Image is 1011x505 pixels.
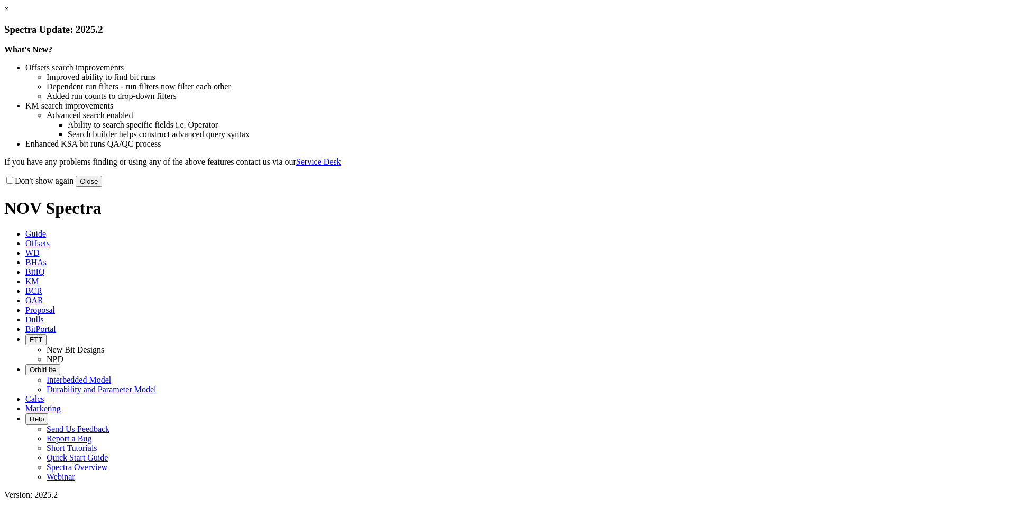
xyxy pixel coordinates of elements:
li: Ability to search specific fields i.e. Operator [68,120,1007,130]
a: × [4,4,9,13]
span: Guide [25,229,46,238]
span: BHAs [25,258,47,267]
span: OAR [25,296,43,305]
span: WD [25,248,40,257]
span: FTT [30,336,42,344]
span: BitIQ [25,267,44,276]
input: Don't show again [6,177,13,184]
strong: What's New? [4,45,52,54]
li: Search builder helps construct advanced query syntax [68,130,1007,139]
span: OrbitLite [30,366,56,374]
li: Enhanced KSA bit runs QA/QC process [25,139,1007,149]
div: Version: 2025.2 [4,490,1007,500]
p: If you have any problems finding or using any of the above features contact us via our [4,157,1007,167]
button: Close [76,176,102,187]
a: Report a Bug [47,434,91,443]
li: Advanced search enabled [47,111,1007,120]
a: Quick Start Guide [47,453,108,462]
a: New Bit Designs [47,345,104,354]
h3: Spectra Update: 2025.2 [4,24,1007,35]
a: Spectra Overview [47,463,107,472]
li: Offsets search improvements [25,63,1007,73]
a: Interbedded Model [47,375,111,384]
li: Dependent run filters - run filters now filter each other [47,82,1007,92]
a: Webinar [47,472,75,481]
a: Short Tutorials [47,444,97,453]
span: BitPortal [25,324,56,333]
span: KM [25,277,39,286]
h1: NOV Spectra [4,199,1007,218]
label: Don't show again [4,176,73,185]
a: Send Us Feedback [47,425,109,434]
li: KM search improvements [25,101,1007,111]
li: Improved ability to find bit runs [47,73,1007,82]
li: Added run counts to drop-down filters [47,92,1007,101]
span: Offsets [25,239,50,248]
span: Help [30,415,44,423]
span: Dulls [25,315,44,324]
a: Durability and Parameter Model [47,385,157,394]
span: Marketing [25,404,61,413]
span: BCR [25,286,42,295]
a: NPD [47,355,63,364]
span: Calcs [25,394,44,403]
span: Proposal [25,305,55,314]
a: Service Desk [296,157,341,166]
